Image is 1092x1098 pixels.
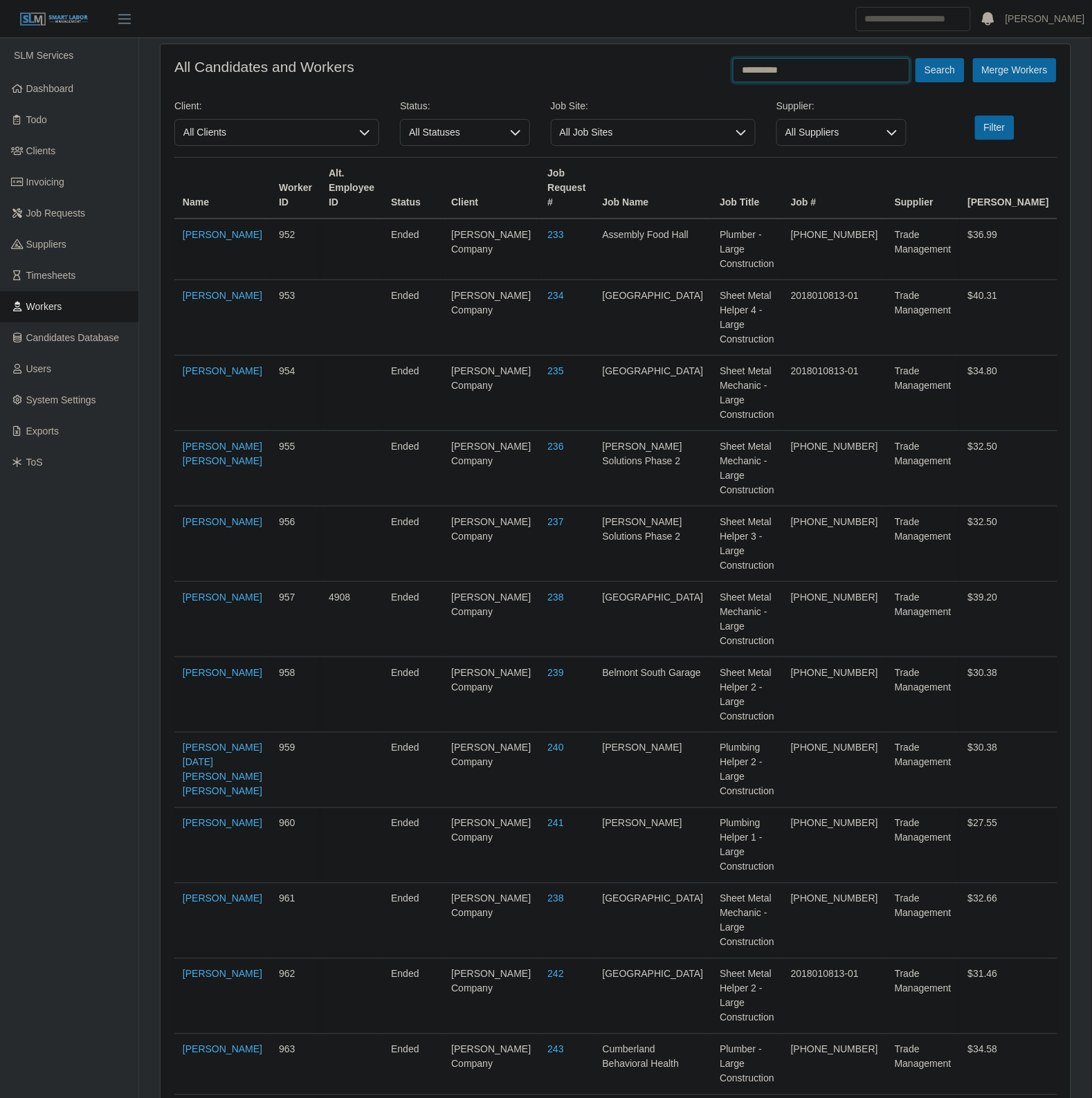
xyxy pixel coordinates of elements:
[886,280,960,356] td: Trade Management
[886,657,960,733] td: Trade Management
[174,158,271,219] th: Name
[383,1034,443,1095] td: ended
[271,356,320,431] td: 954
[547,893,563,904] a: 238
[594,657,712,733] td: Belmont South Garage
[1005,12,1085,26] a: [PERSON_NAME]
[594,582,712,657] td: [GEOGRAPHIC_DATA]
[383,657,443,733] td: ended
[960,884,1057,959] td: $32.66
[26,270,76,281] span: Timesheets
[320,582,383,657] td: 4908
[443,884,539,959] td: [PERSON_NAME] Company
[383,959,443,1034] td: ended
[320,158,383,219] th: Alt. Employee ID
[594,733,712,808] td: [PERSON_NAME]
[960,219,1057,280] td: $36.99
[594,431,712,506] td: [PERSON_NAME] Solutions Phase 2
[383,582,443,657] td: ended
[960,1034,1057,1095] td: $34.58
[183,1044,262,1055] a: [PERSON_NAME]
[856,7,971,31] input: Search
[783,657,886,733] td: [PHONE_NUMBER]
[960,657,1057,733] td: $30.38
[175,120,351,145] span: All Clients
[443,582,539,657] td: [PERSON_NAME] Company
[711,657,783,733] td: Sheet Metal Helper 2 - Large Construction
[539,158,594,219] th: Job Request #
[973,58,1057,82] button: Merge Workers
[26,176,64,187] span: Invoicing
[783,506,886,582] td: [PHONE_NUMBER]
[711,431,783,506] td: Sheet Metal Mechanic - Large Construction
[271,506,320,582] td: 956
[26,114,47,125] span: Todo
[886,959,960,1034] td: Trade Management
[383,356,443,431] td: ended
[594,884,712,959] td: [GEOGRAPHIC_DATA]
[271,219,320,280] td: 952
[711,506,783,582] td: Sheet Metal Helper 3 - Large Construction
[383,884,443,959] td: ended
[594,219,712,280] td: Assembly Food Hall
[711,219,783,280] td: Plumber - Large Construction
[547,667,563,678] a: 239
[547,441,563,452] a: 236
[183,365,262,376] a: [PERSON_NAME]
[26,363,52,374] span: Users
[960,158,1057,219] th: [PERSON_NAME]
[783,582,886,657] td: [PHONE_NUMBER]
[26,83,74,94] span: Dashboard
[594,808,712,884] td: [PERSON_NAME]
[547,969,563,980] a: 242
[975,116,1014,140] button: Filter
[783,808,886,884] td: [PHONE_NUMBER]
[443,431,539,506] td: [PERSON_NAME] Company
[443,733,539,808] td: [PERSON_NAME] Company
[183,290,262,301] a: [PERSON_NAME]
[26,394,96,405] span: System Settings
[174,58,354,75] h4: All Candidates and Workers
[443,959,539,1034] td: [PERSON_NAME] Company
[547,1044,563,1055] a: 243
[960,808,1057,884] td: $27.55
[777,120,878,145] span: All Suppliers
[183,592,262,603] a: [PERSON_NAME]
[271,808,320,884] td: 960
[960,582,1057,657] td: $39.20
[547,592,563,603] a: 238
[547,742,563,753] a: 240
[783,959,886,1034] td: 2018010813-01
[443,280,539,356] td: [PERSON_NAME] Company
[886,582,960,657] td: Trade Management
[783,1034,886,1095] td: [PHONE_NUMBER]
[776,99,815,113] label: Supplier:
[443,1034,539,1095] td: [PERSON_NAME] Company
[183,516,262,527] a: [PERSON_NAME]
[271,884,320,959] td: 961
[400,99,430,113] label: Status:
[401,120,502,145] span: All Statuses
[783,219,886,280] td: [PHONE_NUMBER]
[551,99,588,113] label: Job Site:
[547,818,563,829] a: 241
[594,506,712,582] td: [PERSON_NAME] Solutions Phase 2
[711,733,783,808] td: Plumbing Helper 2 - Large Construction
[711,158,783,219] th: Job Title
[383,280,443,356] td: ended
[960,431,1057,506] td: $32.50
[711,959,783,1034] td: Sheet Metal Helper 2 - Large Construction
[886,356,960,431] td: Trade Management
[783,431,886,506] td: [PHONE_NUMBER]
[547,516,563,527] a: 237
[886,884,960,959] td: Trade Management
[271,1034,320,1095] td: 963
[960,280,1057,356] td: $40.31
[960,959,1057,1034] td: $31.46
[552,120,727,145] span: All Job Sites
[783,733,886,808] td: [PHONE_NUMBER]
[443,506,539,582] td: [PERSON_NAME] Company
[711,356,783,431] td: Sheet Metal Mechanic - Large Construction
[271,657,320,733] td: 958
[183,893,262,904] a: [PERSON_NAME]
